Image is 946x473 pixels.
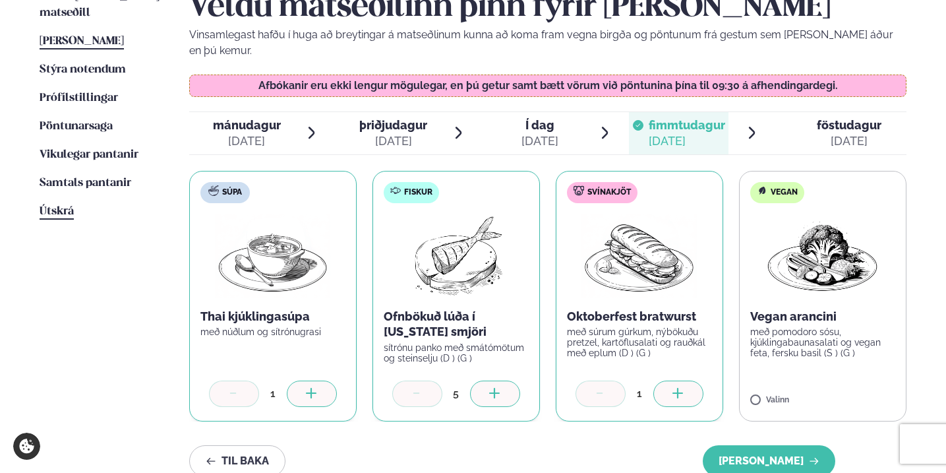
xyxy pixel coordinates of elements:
[40,92,118,104] span: Prófílstillingar
[817,118,881,132] span: föstudagur
[765,214,881,298] img: Vegan.png
[213,118,281,132] span: mánudagur
[359,118,427,132] span: þriðjudagur
[40,147,138,163] a: Vikulegar pantanir
[200,309,345,325] p: Thai kjúklingasúpa
[208,185,219,196] img: soup.svg
[750,309,895,325] p: Vegan arancini
[40,90,118,106] a: Prófílstillingar
[259,386,287,401] div: 1
[390,185,401,196] img: fish.svg
[202,80,893,91] p: Afbókanir eru ekki lengur mögulegar, en þú getur samt bætt vörum við pöntunina þína til 09:30 á a...
[40,62,126,78] a: Stýra notendum
[40,121,113,132] span: Pöntunarsaga
[404,187,432,198] span: Fiskur
[771,187,798,198] span: Vegan
[626,386,653,401] div: 1
[581,214,697,298] img: Panini.png
[521,117,558,133] span: Í dag
[587,187,631,198] span: Svínakjöt
[649,133,725,149] div: [DATE]
[13,433,40,460] a: Cookie settings
[40,149,138,160] span: Vikulegar pantanir
[442,386,470,401] div: 5
[189,27,907,59] p: Vinsamlegast hafðu í huga að breytingar á matseðlinum kunna að koma fram vegna birgða og pöntunum...
[200,327,345,337] p: með núðlum og sítrónugrasi
[40,177,131,189] span: Samtals pantanir
[384,342,529,363] p: sítrónu panko með smátómötum og steinselju (D ) (G )
[40,34,124,49] a: [PERSON_NAME]
[40,36,124,47] span: [PERSON_NAME]
[757,185,767,196] img: Vegan.svg
[398,214,514,298] img: Fish.png
[567,309,712,325] p: Oktoberfest bratwurst
[359,133,427,149] div: [DATE]
[40,204,74,220] a: Útskrá
[817,133,881,149] div: [DATE]
[567,327,712,358] p: með súrum gúrkum, nýbökuðu pretzel, kartöflusalati og rauðkál með eplum (D ) (G )
[40,175,131,191] a: Samtals pantanir
[40,206,74,217] span: Útskrá
[750,327,895,358] p: með pomodoro sósu, kjúklingabaunasalati og vegan feta, fersku basil (S ) (G )
[649,118,725,132] span: fimmtudagur
[215,214,331,298] img: Soup.png
[222,187,242,198] span: Súpa
[40,64,126,75] span: Stýra notendum
[384,309,529,340] p: Ofnbökuð lúða í [US_STATE] smjöri
[574,185,584,196] img: pork.svg
[521,133,558,149] div: [DATE]
[213,133,281,149] div: [DATE]
[40,119,113,135] a: Pöntunarsaga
